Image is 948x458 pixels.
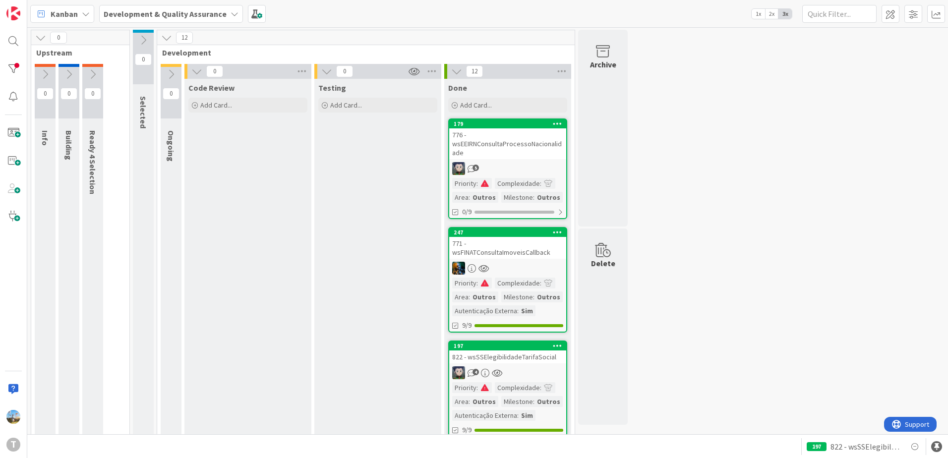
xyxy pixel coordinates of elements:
[449,228,566,259] div: 247771 - wsFINATConsultaImoveisCallback
[330,101,362,110] span: Add Card...
[590,58,616,70] div: Archive
[533,291,534,302] span: :
[462,425,472,435] span: 9/9
[449,119,566,128] div: 179
[449,162,566,175] div: LS
[533,192,534,203] span: :
[37,88,54,100] span: 0
[452,162,465,175] img: LS
[470,396,498,407] div: Outros
[452,382,476,393] div: Priority
[501,396,533,407] div: Milestone
[454,343,566,349] div: 197
[336,65,353,77] span: 0
[830,441,901,453] span: 822 - wsSSElegibilidadeTarifaSocial
[449,262,566,275] div: JC
[449,237,566,259] div: 771 - wsFINATConsultaImoveisCallback
[50,32,67,44] span: 0
[6,410,20,424] img: DG
[469,396,470,407] span: :
[454,229,566,236] div: 247
[452,178,476,189] div: Priority
[6,438,20,452] div: T
[452,291,469,302] div: Area
[51,8,78,20] span: Kanban
[476,178,478,189] span: :
[534,291,563,302] div: Outros
[462,207,472,217] span: 0/9
[470,192,498,203] div: Outros
[452,305,517,316] div: Autenticação Externa
[206,65,223,77] span: 0
[534,192,563,203] div: Outros
[318,83,346,93] span: Testing
[460,101,492,110] span: Add Card...
[135,54,152,65] span: 0
[501,291,533,302] div: Milestone
[166,130,176,162] span: Ongoing
[138,96,148,128] span: Selected
[84,88,101,100] span: 0
[104,9,227,19] b: Development & Quality Assurance
[449,342,566,350] div: 197
[452,278,476,288] div: Priority
[807,442,827,451] div: 197
[591,257,615,269] div: Delete
[449,366,566,379] div: LS
[462,320,472,331] span: 9/9
[466,65,483,77] span: 12
[449,119,566,159] div: 179776 - wsEEIRNConsultaProcessoNacionalidade
[540,178,541,189] span: :
[162,48,562,57] span: Development
[449,228,566,237] div: 247
[452,192,469,203] div: Area
[540,278,541,288] span: :
[200,101,232,110] span: Add Card...
[533,396,534,407] span: :
[449,128,566,159] div: 776 - wsEEIRNConsultaProcessoNacionalidade
[452,262,465,275] img: JC
[448,227,567,333] a: 247771 - wsFINATConsultaImoveisCallbackJCPriority:Complexidade:Area:OutrosMilestone:OutrosAutenti...
[540,382,541,393] span: :
[448,83,467,93] span: Done
[88,130,98,194] span: Ready 4 Selection
[778,9,792,19] span: 3x
[188,83,235,93] span: Code Review
[752,9,765,19] span: 1x
[454,120,566,127] div: 179
[476,382,478,393] span: :
[517,305,519,316] span: :
[452,396,469,407] div: Area
[176,32,193,44] span: 12
[495,278,540,288] div: Complexidade
[519,410,535,421] div: Sim
[501,192,533,203] div: Milestone
[448,341,567,437] a: 197822 - wsSSElegibilidadeTarifaSocialLSPriority:Complexidade:Area:OutrosMilestone:OutrosAutentic...
[449,350,566,363] div: 822 - wsSSElegibilidadeTarifaSocial
[40,130,50,146] span: Info
[163,88,179,100] span: 0
[476,278,478,288] span: :
[534,396,563,407] div: Outros
[452,410,517,421] div: Autenticação Externa
[6,6,20,20] img: Visit kanbanzone.com
[448,118,567,219] a: 179776 - wsEEIRNConsultaProcessoNacionalidadeLSPriority:Complexidade:Area:OutrosMilestone:Outros0/9
[469,291,470,302] span: :
[519,305,535,316] div: Sim
[21,1,45,13] span: Support
[473,369,479,375] span: 4
[495,382,540,393] div: Complexidade
[495,178,540,189] div: Complexidade
[473,165,479,171] span: 5
[765,9,778,19] span: 2x
[36,48,117,57] span: Upstream
[452,366,465,379] img: LS
[802,5,877,23] input: Quick Filter...
[469,192,470,203] span: :
[60,88,77,100] span: 0
[449,342,566,363] div: 197822 - wsSSElegibilidadeTarifaSocial
[517,410,519,421] span: :
[470,291,498,302] div: Outros
[64,130,74,160] span: Building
